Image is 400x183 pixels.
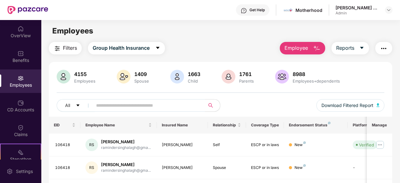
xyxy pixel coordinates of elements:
th: EID [49,117,81,134]
button: Employee [280,42,325,54]
div: Child [187,79,202,84]
img: svg+xml;base64,PHN2ZyBpZD0iSGVscC0zMngzMiIgeG1sbnM9Imh0dHA6Ly93d3cudzMub3JnLzIwMDAvc3ZnIiB3aWR0aD... [241,8,247,14]
td: - [348,156,392,179]
th: Relationship [208,117,246,134]
img: svg+xml;base64,PHN2ZyB4bWxucz0iaHR0cDovL3d3dy53My5vcmcvMjAwMC9zdmciIHhtbG5zOnhsaW5rPSJodHRwOi8vd3... [377,103,380,107]
button: search [205,99,220,112]
div: 106418 [55,165,76,171]
img: svg+xml;base64,PHN2ZyBpZD0iRHJvcGRvd24tMzJ4MzIiIHhtbG5zPSJodHRwOi8vd3d3LnczLm9yZy8yMDAwL3N2ZyIgd2... [386,8,391,13]
div: Settings [14,168,35,175]
div: 1663 [187,71,202,77]
span: Filters [63,44,77,52]
div: RS [85,161,98,174]
div: RS [85,139,98,151]
img: svg+xml;base64,PHN2ZyB4bWxucz0iaHR0cDovL3d3dy53My5vcmcvMjAwMC9zdmciIHdpZHRoPSIyNCIgaGVpZ2h0PSIyNC... [380,45,387,52]
img: svg+xml;base64,PHN2ZyB4bWxucz0iaHR0cDovL3d3dy53My5vcmcvMjAwMC9zdmciIHdpZHRoPSI4IiBoZWlnaHQ9IjgiIH... [328,122,331,124]
div: ramindersinghalagh@gma... [101,168,151,174]
div: Employees+dependents [291,79,341,84]
img: svg+xml;base64,PHN2ZyBpZD0iQ0RfQWNjb3VudHMiIGRhdGEtbmFtZT0iQ0QgQWNjb3VudHMiIHhtbG5zPSJodHRwOi8vd3... [18,100,24,106]
div: Employees [73,79,97,84]
span: caret-down [359,45,364,51]
div: 4155 [73,71,97,77]
th: Manage [367,117,392,134]
img: svg+xml;base64,PHN2ZyB4bWxucz0iaHR0cDovL3d3dy53My5vcmcvMjAwMC9zdmciIHdpZHRoPSIyNCIgaGVpZ2h0PSIyNC... [54,45,61,52]
img: svg+xml;base64,PHN2ZyB4bWxucz0iaHR0cDovL3d3dy53My5vcmcvMjAwMC9zdmciIHhtbG5zOnhsaW5rPSJodHRwOi8vd3... [117,70,131,84]
span: Relationship [213,123,236,128]
span: Group Health Insurance [93,44,150,52]
img: svg+xml;base64,PHN2ZyBpZD0iRW1wbG95ZWVzIiB4bWxucz0iaHR0cDovL3d3dy53My5vcmcvMjAwMC9zdmciIHdpZHRoPS... [18,75,24,81]
span: EID [54,123,71,128]
img: svg+xml;base64,PHN2ZyB4bWxucz0iaHR0cDovL3d3dy53My5vcmcvMjAwMC9zdmciIHhtbG5zOnhsaW5rPSJodHRwOi8vd3... [313,45,321,52]
div: [PERSON_NAME] [101,139,151,145]
img: svg+xml;base64,PHN2ZyBpZD0iSG9tZSIgeG1sbnM9Imh0dHA6Ly93d3cudzMub3JnLzIwMDAvc3ZnIiB3aWR0aD0iMjAiIG... [18,26,24,32]
div: 106418 [55,142,76,148]
div: Admin [336,11,379,16]
img: svg+xml;base64,PHN2ZyB4bWxucz0iaHR0cDovL3d3dy53My5vcmcvMjAwMC9zdmciIHhtbG5zOnhsaW5rPSJodHRwOi8vd3... [57,70,70,84]
img: motherhood%20_%20logo.png [284,6,293,15]
img: svg+xml;base64,PHN2ZyB4bWxucz0iaHR0cDovL3d3dy53My5vcmcvMjAwMC9zdmciIHhtbG5zOnhsaW5rPSJodHRwOi8vd3... [275,70,289,84]
img: svg+xml;base64,PHN2ZyB4bWxucz0iaHR0cDovL3d3dy53My5vcmcvMjAwMC9zdmciIHdpZHRoPSI4IiBoZWlnaHQ9IjgiIH... [303,141,306,144]
img: svg+xml;base64,PHN2ZyB4bWxucz0iaHR0cDovL3d3dy53My5vcmcvMjAwMC9zdmciIHhtbG5zOnhsaW5rPSJodHRwOi8vd3... [170,70,184,84]
button: Reportscaret-down [331,42,369,54]
th: Insured Name [157,117,208,134]
div: [PERSON_NAME] [162,165,203,171]
span: caret-down [155,45,160,51]
div: Motherhood [295,7,322,13]
div: Parents [238,79,255,84]
span: Employees [52,26,93,35]
div: 1409 [133,71,150,77]
img: svg+xml;base64,PHN2ZyBpZD0iU2V0dGluZy0yMHgyMCIgeG1sbnM9Imh0dHA6Ly93d3cudzMub3JnLzIwMDAvc3ZnIiB3aW... [7,168,13,175]
span: Download Filtered Report [321,102,373,109]
button: Download Filtered Report [316,99,385,112]
span: Employee [285,44,308,52]
img: svg+xml;base64,PHN2ZyBpZD0iQ2xhaW0iIHhtbG5zPSJodHRwOi8vd3d3LnczLm9yZy8yMDAwL3N2ZyIgd2lkdGg9IjIwIi... [18,125,24,131]
span: caret-down [76,103,80,108]
div: Verified [359,142,374,148]
button: Allcaret-down [57,99,95,112]
div: ESCP or in laws [251,142,279,148]
div: [PERSON_NAME] [162,142,203,148]
div: 8988 [291,71,341,77]
button: Group Health Insurancecaret-down [88,42,165,54]
span: All [65,102,70,109]
img: svg+xml;base64,PHN2ZyBpZD0iQmVuZWZpdHMiIHhtbG5zPSJodHRwOi8vd3d3LnczLm9yZy8yMDAwL3N2ZyIgd2lkdGg9Ij... [18,50,24,57]
div: Endorsement Status [289,123,342,128]
div: New [295,142,306,148]
span: Employee Name [85,123,147,128]
span: Reports [336,44,354,52]
img: svg+xml;base64,PHN2ZyB4bWxucz0iaHR0cDovL3d3dy53My5vcmcvMjAwMC9zdmciIHdpZHRoPSIyMSIgaGVpZ2h0PSIyMC... [18,149,24,155]
div: Spouse [133,79,150,84]
button: Filters [49,42,82,54]
div: [PERSON_NAME] G C [336,5,379,11]
img: svg+xml;base64,PHN2ZyB4bWxucz0iaHR0cDovL3d3dy53My5vcmcvMjAwMC9zdmciIHdpZHRoPSI4IiBoZWlnaHQ9IjgiIH... [303,164,306,167]
div: New [295,165,306,171]
div: Get Help [249,8,265,13]
img: svg+xml;base64,PHN2ZyB4bWxucz0iaHR0cDovL3d3dy53My5vcmcvMjAwMC9zdmciIHhtbG5zOnhsaW5rPSJodHRwOi8vd3... [222,70,235,84]
div: Platform Status [353,123,387,128]
div: Stepathon [1,156,41,162]
div: [PERSON_NAME] [101,162,151,168]
th: Coverage Type [246,117,284,134]
div: Spouse [213,165,241,171]
th: Employee Name [80,117,157,134]
img: New Pazcare Logo [8,6,48,14]
div: Self [213,142,241,148]
div: ramindersinghalagh@gma... [101,145,151,151]
div: ESCP or in laws [251,165,279,171]
div: 1761 [238,71,255,77]
img: manageButton [375,140,385,150]
span: search [205,103,217,108]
